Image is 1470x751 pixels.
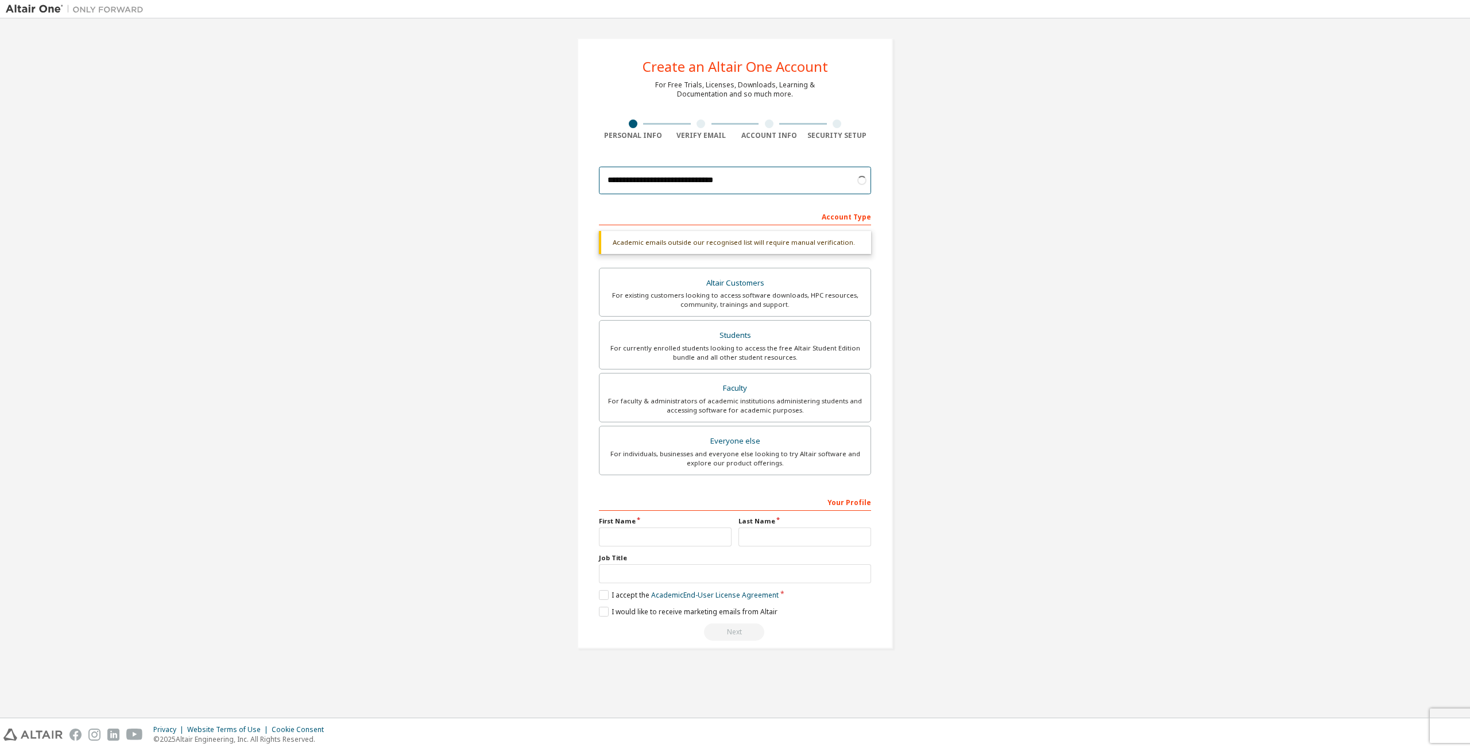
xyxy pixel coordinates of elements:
[272,725,331,734] div: Cookie Consent
[599,623,871,641] div: Please wait while checking email ...
[606,275,864,291] div: Altair Customers
[599,607,777,617] label: I would like to receive marketing emails from Altair
[599,231,871,254] div: Academic emails outside our recognised list will require manual verification.
[3,729,63,741] img: altair_logo.svg
[606,433,864,449] div: Everyone else
[126,729,143,741] img: youtube.svg
[606,328,864,344] div: Students
[6,3,149,15] img: Altair One
[803,131,872,140] div: Security Setup
[606,380,864,396] div: Faculty
[153,725,187,734] div: Privacy
[651,590,779,600] a: Academic End-User License Agreement
[69,729,82,741] img: facebook.svg
[738,517,871,526] label: Last Name
[599,590,779,600] label: I accept the
[599,517,732,526] label: First Name
[655,80,815,99] div: For Free Trials, Licenses, Downloads, Learning & Documentation and so much more.
[606,291,864,309] div: For existing customers looking to access software downloads, HPC resources, community, trainings ...
[606,396,864,415] div: For faculty & administrators of academic institutions administering students and accessing softwa...
[599,207,871,225] div: Account Type
[606,344,864,362] div: For currently enrolled students looking to access the free Altair Student Edition bundle and all ...
[643,60,828,74] div: Create an Altair One Account
[667,131,736,140] div: Verify Email
[153,734,331,744] p: © 2025 Altair Engineering, Inc. All Rights Reserved.
[599,131,667,140] div: Personal Info
[107,729,119,741] img: linkedin.svg
[88,729,100,741] img: instagram.svg
[599,553,871,563] label: Job Title
[606,449,864,468] div: For individuals, businesses and everyone else looking to try Altair software and explore our prod...
[735,131,803,140] div: Account Info
[599,492,871,511] div: Your Profile
[187,725,272,734] div: Website Terms of Use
